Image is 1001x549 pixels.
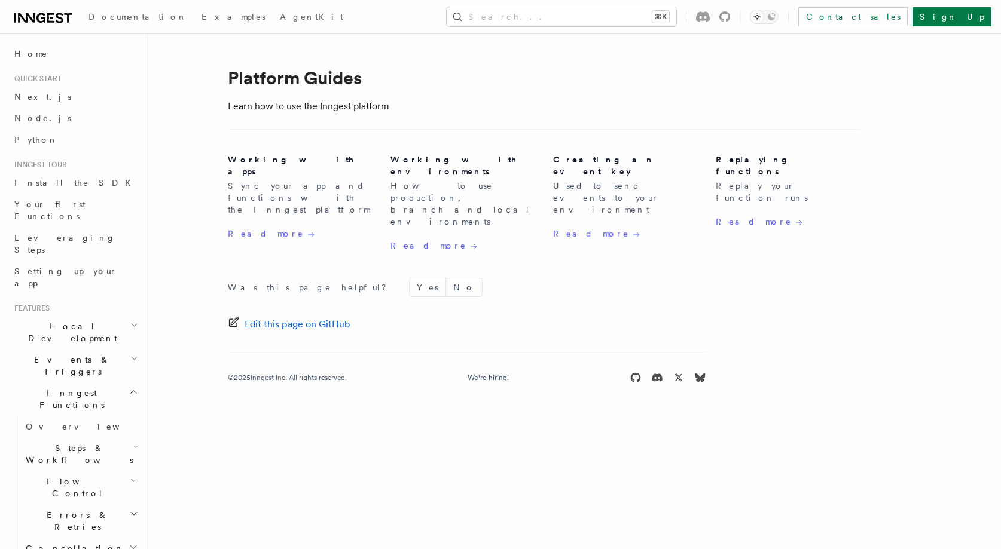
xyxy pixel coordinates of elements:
[14,178,138,188] span: Install the SDK
[10,315,141,349] button: Local Development
[14,48,48,60] span: Home
[10,382,141,416] button: Inngest Functions
[21,442,133,466] span: Steps & Workflows
[553,180,697,216] p: Used to send events to your environment
[280,12,343,22] span: AgentKit
[14,135,58,145] span: Python
[390,239,477,252] a: Read more
[447,7,676,26] button: Search...⌘K
[21,416,141,437] a: Overview
[10,349,141,382] button: Events & Triggers
[228,281,395,293] p: Was this page helpful?
[468,373,509,382] a: We're hiring!
[245,316,350,333] span: Edit this page on GitHub
[26,422,149,431] span: Overview
[21,437,141,471] button: Steps & Workflows
[798,7,908,26] a: Contact sales
[202,12,265,22] span: Examples
[228,98,706,115] p: Learn how to use the Inngest platform
[652,11,669,23] kbd: ⌘K
[88,12,187,22] span: Documentation
[553,227,640,240] a: Read more
[10,320,130,344] span: Local Development
[10,303,50,313] span: Features
[228,180,371,216] p: Sync your app and functions with the Inngest platform
[228,67,706,88] h1: Platform Guides
[390,180,534,228] p: How to use production, branch and local environments
[14,114,71,123] span: Node.js
[913,7,991,26] a: Sign Up
[194,4,273,32] a: Examples
[750,10,779,24] button: Toggle dark mode
[14,200,86,221] span: Your first Functions
[14,266,117,288] span: Setting up your app
[390,154,534,177] h3: Working with environments
[410,278,445,296] button: Yes
[10,227,141,260] a: Leveraging Steps
[228,227,315,240] a: Read more
[81,4,194,32] a: Documentation
[10,354,130,378] span: Events & Triggers
[716,215,802,228] a: Read more
[228,373,347,382] div: © 2025 Inngest Inc. All rights reserved.
[446,278,482,296] button: No
[10,43,141,65] a: Home
[10,172,141,194] a: Install the SDK
[553,154,697,177] h3: Creating an event key
[716,180,859,204] p: Replay your function runs
[228,316,350,333] a: Edit this page on GitHub
[10,260,141,294] a: Setting up your app
[10,387,129,411] span: Inngest Functions
[21,504,141,538] button: Errors & Retries
[21,509,130,533] span: Errors & Retries
[228,154,371,177] h3: Working with apps
[10,160,67,170] span: Inngest tour
[716,154,859,177] h3: Replaying functions
[273,4,350,32] a: AgentKit
[10,86,141,108] a: Next.js
[21,476,130,499] span: Flow Control
[10,129,141,151] a: Python
[14,92,71,102] span: Next.js
[10,74,62,84] span: Quick start
[10,194,141,227] a: Your first Functions
[14,233,115,254] span: Leveraging Steps
[10,108,141,129] a: Node.js
[21,471,141,504] button: Flow Control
